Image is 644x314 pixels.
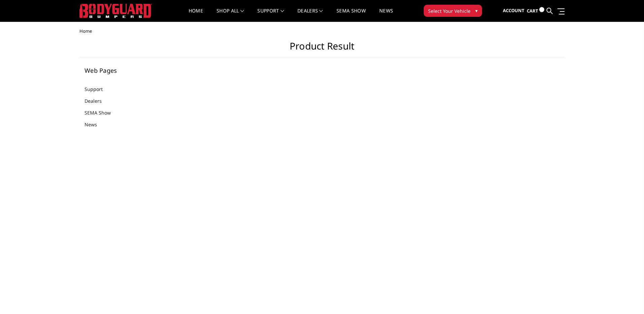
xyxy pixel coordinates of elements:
[79,28,92,34] span: Home
[527,2,544,20] a: Cart
[79,40,565,57] h1: Product Result
[336,8,366,22] a: SEMA Show
[379,8,393,22] a: News
[503,7,524,13] span: Account
[217,8,244,22] a: shop all
[85,86,111,93] a: Support
[257,8,284,22] a: Support
[189,8,203,22] a: Home
[428,7,471,14] span: Select Your Vehicle
[85,109,119,116] a: SEMA Show
[424,5,482,17] button: Select Your Vehicle
[475,7,478,14] span: ▾
[79,4,152,18] img: BODYGUARD BUMPERS
[85,121,105,128] a: News
[85,97,110,104] a: Dealers
[503,2,524,20] a: Account
[85,67,167,73] h5: Web Pages
[527,8,538,14] span: Cart
[297,8,323,22] a: Dealers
